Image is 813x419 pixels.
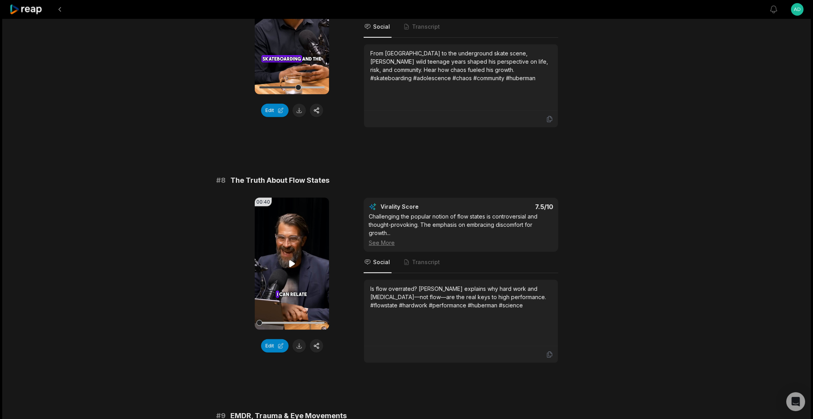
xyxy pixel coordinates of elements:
[370,49,552,82] div: From [GEOGRAPHIC_DATA] to the underground skate scene, [PERSON_NAME] wild teenage years shaped hi...
[255,198,329,330] video: Your browser does not support mp4 format.
[786,392,805,411] div: Open Intercom Messenger
[230,175,329,186] span: The Truth About Flow States
[469,203,554,211] div: 7.5 /10
[412,258,440,266] span: Transcript
[369,212,553,247] div: Challenging the popular notion of flow states is controversial and thought-provoking. The emphasi...
[261,104,289,117] button: Edit
[381,203,465,211] div: Virality Score
[412,23,440,31] span: Transcript
[370,285,552,309] div: Is flow overrated? [PERSON_NAME] explains why hard work and [MEDICAL_DATA]—not flow—are the real ...
[364,252,558,273] nav: Tabs
[373,258,390,266] span: Social
[369,239,553,247] div: See More
[364,17,558,38] nav: Tabs
[373,23,390,31] span: Social
[216,175,226,186] span: # 8
[261,339,289,353] button: Edit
